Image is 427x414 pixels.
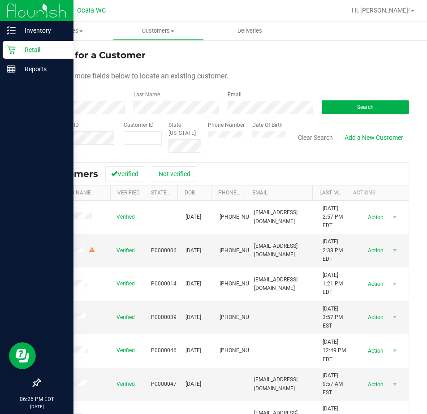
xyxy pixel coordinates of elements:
[323,204,346,230] span: [DATE] 2:57 PM EDT
[389,278,400,290] span: select
[39,72,228,80] span: Use one or more fields below to locate an existing customer.
[292,130,339,145] button: Clear Search
[151,346,177,355] span: P0000046
[360,311,389,323] span: Action
[322,100,409,114] button: Search
[16,44,69,55] p: Retail
[252,121,283,129] label: Date Of Birth
[117,190,140,196] a: Verified
[134,91,160,99] label: Last Name
[151,190,198,196] a: State Registry Id
[113,27,204,35] span: Customers
[220,280,264,288] span: [PHONE_NUMBER]
[220,213,264,221] span: [PHONE_NUMBER]
[16,25,69,36] p: Inventory
[185,190,195,196] a: DOB
[360,244,389,257] span: Action
[7,45,16,54] inline-svg: Retail
[116,246,135,255] span: Verified
[9,342,36,369] iframe: Resource center
[254,276,312,293] span: [EMAIL_ADDRESS][DOMAIN_NAME]
[360,345,389,357] span: Action
[389,211,400,224] span: select
[204,22,295,40] a: Deliveries
[113,22,204,40] a: Customers
[220,313,264,322] span: [PHONE_NUMBER]
[16,64,69,74] p: Reports
[323,305,346,331] span: [DATE] 3:57 PM EST
[185,346,201,355] span: [DATE]
[228,91,242,99] label: Email
[225,27,274,35] span: Deliveries
[151,313,177,322] span: P0000039
[254,242,312,259] span: [EMAIL_ADDRESS][DOMAIN_NAME]
[151,246,177,255] span: P0000006
[389,378,400,391] span: select
[360,211,389,224] span: Action
[116,213,135,221] span: Verified
[352,7,410,14] span: Hi, [PERSON_NAME]!
[254,208,312,225] span: [EMAIL_ADDRESS][DOMAIN_NAME]
[353,190,399,196] div: Actions
[220,346,264,355] span: [PHONE_NUMBER]
[185,280,201,288] span: [DATE]
[218,190,259,196] a: Phone Number
[185,313,201,322] span: [DATE]
[254,375,312,392] span: [EMAIL_ADDRESS][DOMAIN_NAME]
[323,237,346,263] span: [DATE] 2:38 PM EDT
[39,50,146,60] span: Search for a Customer
[319,190,358,196] a: Last Modified
[360,378,389,391] span: Action
[357,104,374,110] span: Search
[151,280,177,288] span: P0000014
[252,190,267,196] a: Email
[88,246,96,254] div: Warning - Level 2
[389,345,400,357] span: select
[185,246,201,255] span: [DATE]
[77,7,106,14] span: Ocala WC
[151,380,177,388] span: P0000047
[208,121,245,129] label: Phone Number
[116,313,135,322] span: Verified
[124,121,154,129] label: Customer ID
[7,65,16,73] inline-svg: Reports
[220,246,264,255] span: [PHONE_NUMBER]
[185,380,201,388] span: [DATE]
[7,26,16,35] inline-svg: Inventory
[116,380,135,388] span: Verified
[323,371,346,397] span: [DATE] 9:57 AM EST
[116,346,135,355] span: Verified
[323,338,346,364] span: [DATE] 12:49 PM EDT
[168,121,201,137] label: State [US_STATE]
[389,244,400,257] span: select
[4,403,69,410] p: [DATE]
[185,213,201,221] span: [DATE]
[389,311,400,323] span: select
[153,166,196,181] button: Not verified
[323,271,346,297] span: [DATE] 1:21 PM EDT
[116,280,135,288] span: Verified
[360,278,389,290] span: Action
[4,395,69,403] p: 06:26 PM EDT
[339,130,409,145] a: Add a New Customer
[105,166,144,181] button: Verified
